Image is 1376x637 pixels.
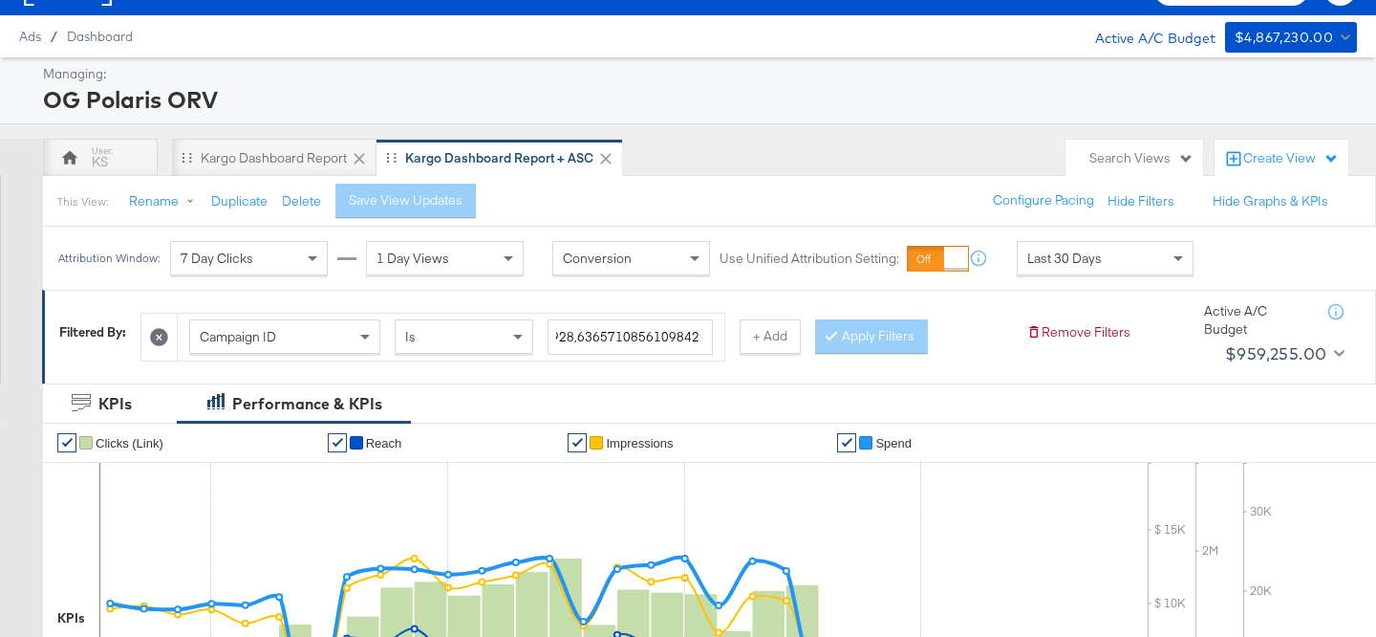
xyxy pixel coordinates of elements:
[57,252,161,265] div: Attribution Window:
[740,319,801,354] button: + Add
[376,250,449,267] span: 1 Day Views
[328,433,347,452] a: ✔
[606,436,673,450] span: Impressions
[43,83,1352,116] div: OG Polaris ORV
[182,152,192,163] div: Drag to reorder tab
[1107,192,1174,210] button: Hide Filters
[1204,302,1309,338] div: Active A/C Budget
[1213,192,1328,210] button: Hide Graphs & KPIs
[211,192,268,210] button: Duplicate
[57,433,76,452] a: ✔
[57,194,108,209] div: This View:
[720,250,899,268] label: Use Unified Attribution Setting:
[43,65,1352,83] div: Managing:
[366,436,402,450] span: Reach
[548,319,713,355] input: Enter a search term
[116,185,215,219] button: Rename
[1225,22,1357,53] button: $4,867,230.00
[96,436,163,450] span: Clicks (Link)
[386,152,397,163] div: Drag to reorder tab
[67,29,133,44] a: Dashboard
[232,393,382,415] div: Performance & KPIs
[59,323,126,341] div: Filtered By:
[1225,340,1326,368] div: $959,255.00
[1026,323,1130,341] button: Remove Filters
[282,192,321,210] button: Delete
[875,436,912,450] span: Spend
[837,433,856,452] a: ✔
[563,250,632,267] span: Conversion
[98,393,132,415] div: KPIs
[1027,250,1102,267] span: Last 30 Days
[1235,26,1333,50] div: $4,867,230.00
[979,184,1107,218] button: Configure Pacing
[57,609,85,627] div: KPIs
[19,29,41,44] span: Ads
[201,149,347,167] div: Kargo Dashboard Report
[92,153,108,171] div: KS
[41,29,67,44] span: /
[1075,22,1215,51] div: Active A/C Budget
[405,149,593,167] div: Kargo Dashboard Report + ASC
[568,433,587,452] a: ✔
[1217,339,1348,369] button: $959,255.00
[1243,149,1339,168] div: Create View
[1089,149,1193,167] div: Search Views
[181,250,253,267] span: 7 Day Clicks
[405,328,416,345] span: Is
[200,328,276,345] span: Campaign ID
